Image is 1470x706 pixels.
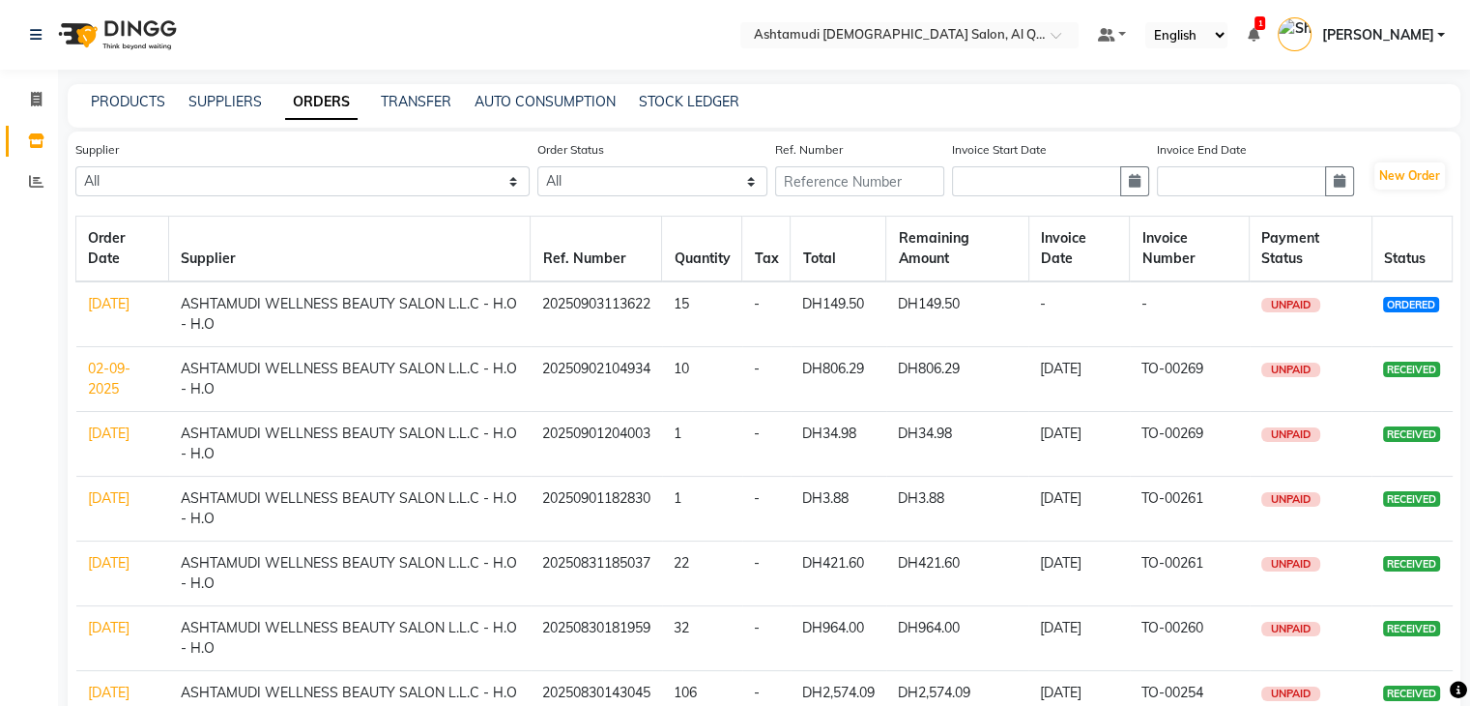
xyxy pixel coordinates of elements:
[1028,412,1130,477] td: [DATE]
[169,347,531,412] td: ASHTAMUDI WELLNESS BEAUTY SALON L.L.C - H.O - H.O
[1250,217,1371,282] th: Payment Status
[285,85,358,120] a: ORDERS
[88,295,130,312] a: [DATE]
[775,166,944,196] input: Reference Number
[886,347,1028,412] td: DH806.29
[1261,687,1320,701] span: UNPAID
[1261,622,1320,636] span: UNPAID
[886,477,1028,542] td: DH3.88
[1028,606,1130,671] td: [DATE]
[88,619,130,636] a: [DATE]
[1371,217,1452,282] th: Status
[1261,492,1320,507] span: UNPAID
[1383,686,1440,701] span: RECEIVED
[381,93,451,110] a: TRANSFER
[662,606,742,671] td: 32
[531,412,662,477] td: 20250901204003
[1141,684,1203,701] span: TO-00254
[531,606,662,671] td: 20250830181959
[1383,297,1439,312] span: ORDERED
[791,412,886,477] td: DH34.98
[531,477,662,542] td: 20250901182830
[662,281,742,347] td: 15
[1383,427,1440,442] span: RECEIVED
[1383,362,1440,377] span: RECEIVED
[169,477,531,542] td: ASHTAMUDI WELLNESS BEAUTY SALON L.L.C - H.O - H.O
[1028,347,1130,412] td: [DATE]
[791,606,886,671] td: DH964.00
[791,347,886,412] td: DH806.29
[886,542,1028,606] td: DH421.60
[91,93,165,110] a: PRODUCTS
[1141,489,1203,507] span: TO-00261
[886,412,1028,477] td: DH34.98
[742,281,791,347] td: -
[742,347,791,412] td: -
[742,412,791,477] td: -
[886,606,1028,671] td: DH964.00
[662,217,742,282] th: Quantity
[88,554,130,572] a: [DATE]
[76,217,169,282] th: Order Date
[531,281,662,347] td: 20250903113622
[791,477,886,542] td: DH3.88
[169,281,531,347] td: ASHTAMUDI WELLNESS BEAUTY SALON L.L.C - H.O - H.O
[1321,25,1433,45] span: [PERSON_NAME]
[791,542,886,606] td: DH421.60
[662,477,742,542] td: 1
[1383,491,1440,507] span: RECEIVED
[952,141,1047,159] label: Invoice Start Date
[49,8,182,62] img: logo
[1278,17,1311,51] img: Shilpa Anil
[639,93,739,110] a: STOCK LEDGER
[1141,360,1203,377] span: TO-00269
[475,93,616,110] a: AUTO CONSUMPTION
[88,425,130,442] a: [DATE]
[1028,542,1130,606] td: [DATE]
[1028,281,1130,347] td: -
[662,542,742,606] td: 22
[886,281,1028,347] td: DH149.50
[1028,217,1130,282] th: Invoice Date
[1261,557,1320,572] span: UNPAID
[1261,298,1320,312] span: UNPAID
[531,542,662,606] td: 20250831185037
[1028,477,1130,542] td: [DATE]
[791,217,886,282] th: Total
[537,141,604,159] label: Order Status
[1374,162,1445,190] button: New Order
[1141,425,1203,442] span: TO-00269
[775,141,843,159] label: Ref. Number
[1141,619,1203,636] span: TO-00260
[88,489,130,507] a: [DATE]
[169,606,531,671] td: ASHTAMUDI WELLNESS BEAUTY SALON L.L.C - H.O - H.O
[531,217,662,282] th: Ref. Number
[88,684,130,701] a: [DATE]
[662,347,742,412] td: 10
[1141,295,1147,312] span: -
[169,217,531,282] th: Supplier
[742,542,791,606] td: -
[1383,556,1440,572] span: RECEIVED
[169,412,531,477] td: ASHTAMUDI WELLNESS BEAUTY SALON L.L.C - H.O - H.O
[791,281,886,347] td: DH149.50
[188,93,262,110] a: SUPPLIERS
[1141,554,1203,572] span: TO-00261
[1130,217,1250,282] th: Invoice Number
[531,347,662,412] td: 20250902104934
[1261,363,1320,377] span: UNPAID
[1383,621,1440,636] span: RECEIVED
[662,412,742,477] td: 1
[1254,16,1265,30] span: 1
[1247,26,1258,44] a: 1
[886,217,1028,282] th: Remaining Amount
[742,606,791,671] td: -
[742,217,791,282] th: Tax
[75,141,119,159] label: Supplier
[742,477,791,542] td: -
[88,360,130,397] a: 02-09-2025
[169,542,531,606] td: ASHTAMUDI WELLNESS BEAUTY SALON L.L.C - H.O - H.O
[1261,427,1320,442] span: UNPAID
[1157,141,1247,159] label: Invoice End Date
